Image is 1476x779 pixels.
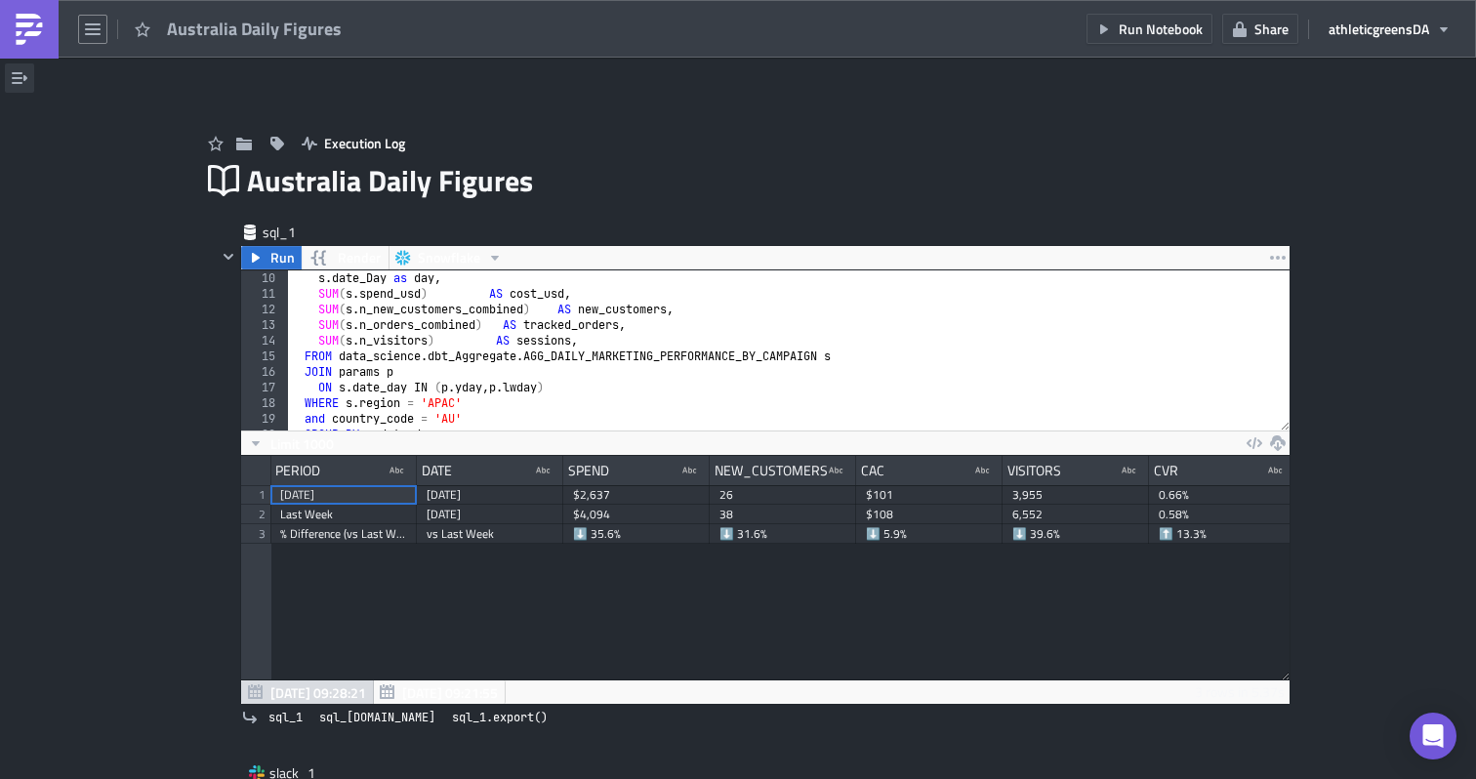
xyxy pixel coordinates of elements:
div: 10 [241,270,288,286]
button: Render [301,246,389,269]
div: 17 [241,380,288,395]
div: 18 [241,395,288,411]
a: sql_[DOMAIN_NAME] [313,708,441,727]
button: Execution Log [292,128,415,158]
button: Limit 1000 [241,431,341,455]
span: Execution Log [324,133,405,153]
div: 15 [241,348,288,364]
div: 11 [241,286,288,302]
span: Run [270,246,295,269]
div: 0.58% [1159,505,1286,524]
div: 13 [241,317,288,333]
button: Run Notebook [1086,14,1212,44]
div: 38 [719,505,846,524]
div: VISITORS [1007,456,1061,485]
div: $101 [866,485,993,505]
button: [DATE] 09:28:21 [241,680,374,704]
div: DATE [422,456,452,485]
button: Snowflake [389,246,510,269]
div: 3,955 [1012,485,1139,505]
div: 0.66% [1159,485,1286,505]
div: 20 [241,427,288,442]
div: Open Intercom Messenger [1410,713,1456,759]
div: 14 [241,333,288,348]
span: sql_1 [263,223,341,242]
button: Run [241,246,302,269]
img: PushMetrics [14,14,45,45]
div: ⬆️ 13.3% [1159,524,1286,544]
button: Share [1222,14,1298,44]
span: [DATE] 09:28:21 [270,682,366,703]
div: ⬇️ 31.6% [719,524,846,544]
div: ⬇️ 35.6% [573,524,700,544]
a: sql_1 [263,708,308,727]
div: $2,637 [573,485,700,505]
div: ⬇️ 5.9% [866,524,993,544]
div: [DATE] [427,485,553,505]
span: sql_[DOMAIN_NAME] [319,708,435,727]
div: 3 rows in 5.37s [1195,680,1285,704]
span: sql_1 [268,708,303,727]
span: Australia Daily Figures [247,159,535,203]
div: PERIOD [275,456,320,485]
div: 26 [719,485,846,505]
div: CAC [861,456,884,485]
div: [DATE] [427,505,553,524]
span: Australia Daily Figures [167,17,344,41]
div: % Difference (vs Last Week) [280,524,407,544]
div: $108 [866,505,993,524]
div: ⬇️ 39.6% [1012,524,1139,544]
button: [DATE] 09:21:55 [373,680,506,704]
div: CVR [1154,456,1178,485]
div: 16 [241,364,288,380]
span: Limit 1000 [270,433,334,454]
button: athleticgreensDA [1319,14,1461,44]
span: Render [338,246,381,269]
span: [DATE] 09:21:55 [402,682,498,703]
span: sql_1.export() [452,708,548,727]
div: 6,552 [1012,505,1139,524]
div: SPEND [568,456,609,485]
span: Run Notebook [1119,19,1203,39]
div: vs Last Week [427,524,553,544]
div: Last Week [280,505,407,524]
div: NEW_CUSTOMERS [715,456,828,485]
div: [DATE] [280,485,407,505]
span: Share [1254,19,1289,39]
span: Snowflake [418,246,480,269]
button: Hide content [217,245,240,268]
a: sql_1.export() [446,708,553,727]
span: athleticgreens DA [1329,19,1429,39]
div: 12 [241,302,288,317]
div: 19 [241,411,288,427]
div: $4,094 [573,505,700,524]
